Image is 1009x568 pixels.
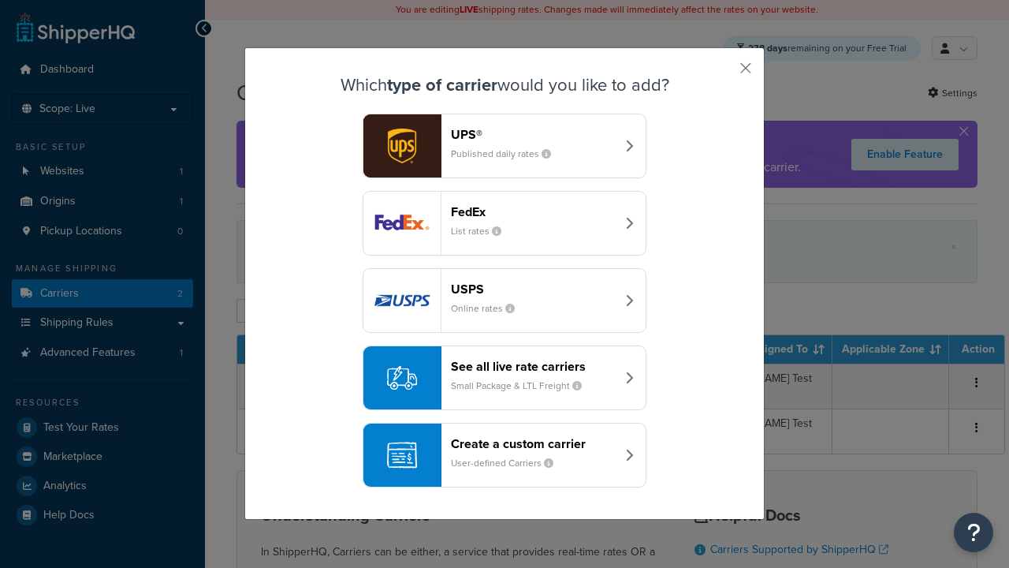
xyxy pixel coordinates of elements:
img: usps logo [363,269,441,332]
button: Create a custom carrierUser-defined Carriers [363,423,646,488]
header: Create a custom carrier [451,436,616,451]
small: List rates [451,224,514,238]
button: ups logoUPS®Published daily rates [363,114,646,178]
small: Published daily rates [451,147,564,161]
button: fedEx logoFedExList rates [363,191,646,256]
strong: type of carrier [387,72,497,98]
small: User-defined Carriers [451,456,566,470]
header: See all live rate carriers [451,359,616,374]
img: icon-carrier-custom-c93b8a24.svg [387,440,417,470]
h3: Which would you like to add? [285,76,724,95]
small: Small Package & LTL Freight [451,379,594,393]
img: fedEx logo [363,192,441,255]
small: Online rates [451,301,527,316]
button: Open Resource Center [954,513,993,552]
img: icon-carrier-liverate-becf4550.svg [387,363,417,393]
img: ups logo [363,114,441,177]
button: usps logoUSPSOnline rates [363,268,646,333]
header: FedEx [451,204,616,219]
header: USPS [451,282,616,297]
header: UPS® [451,127,616,142]
button: See all live rate carriersSmall Package & LTL Freight [363,346,646,410]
